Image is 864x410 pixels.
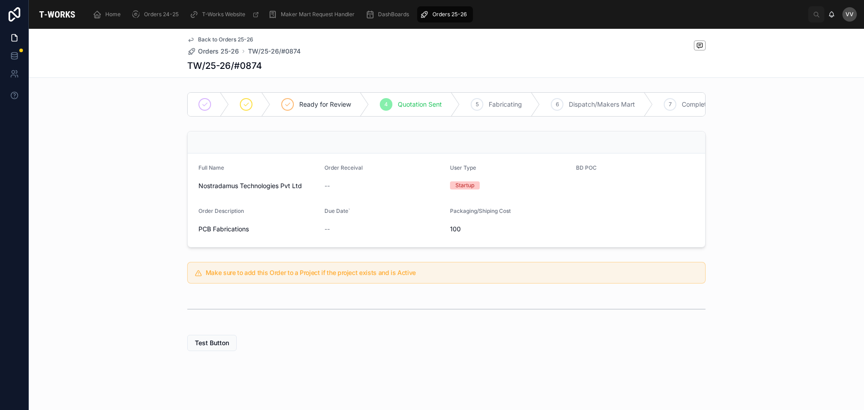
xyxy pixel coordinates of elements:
[187,36,253,43] a: Back to Orders 25-26
[144,11,179,18] span: Orders 24-25
[85,5,808,24] div: scrollable content
[187,335,237,351] button: Test Button
[324,181,330,190] span: --
[198,47,239,56] span: Orders 25-26
[398,100,442,109] span: Quotation Sent
[198,225,317,234] span: PCB Fabrications
[384,101,388,108] span: 4
[198,181,317,190] span: Nostradamus Technologies Pvt Ltd
[198,36,253,43] span: Back to Orders 25-26
[324,207,350,214] span: Due Date`
[450,225,569,234] span: 100
[432,11,467,18] span: Orders 25-26
[36,7,78,22] img: App logo
[206,270,698,276] h5: Make sure to add this Order to a Project if the project exists and is Active
[363,6,415,23] a: DashBoards
[556,101,559,108] span: 6
[187,6,264,23] a: T-Works Website
[248,47,301,56] a: TW/25-26/#0874
[202,11,245,18] span: T-Works Website
[846,11,854,18] span: VV
[324,225,330,234] span: --
[417,6,473,23] a: Orders 25-26
[105,11,121,18] span: Home
[324,164,363,171] span: Order Receival
[489,100,522,109] span: Fabricating
[455,181,474,189] div: Startup
[682,100,710,109] span: Complete
[299,100,351,109] span: Ready for Review
[195,338,229,347] span: Test Button
[187,47,239,56] a: Orders 25-26
[265,6,361,23] a: Maker Mart Request Handler
[281,11,355,18] span: Maker Mart Request Handler
[476,101,479,108] span: 5
[378,11,409,18] span: DashBoards
[569,100,635,109] span: Dispatch/Makers Mart
[450,207,511,214] span: Packaging/Shiping Cost
[129,6,185,23] a: Orders 24-25
[187,59,262,72] h1: TW/25-26/#0874
[669,101,672,108] span: 7
[450,164,476,171] span: User Type
[198,207,244,214] span: Order Description
[198,164,224,171] span: Full Name
[576,164,597,171] span: BD POC
[90,6,127,23] a: Home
